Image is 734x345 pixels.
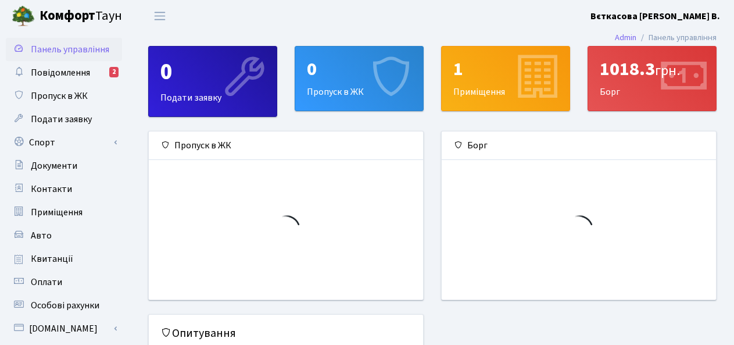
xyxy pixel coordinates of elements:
img: logo.png [12,5,35,28]
a: Особові рахунки [6,294,122,317]
a: Повідомлення2 [6,61,122,84]
a: Пропуск в ЖК [6,84,122,108]
span: Повідомлення [31,66,90,79]
a: Контакти [6,177,122,201]
span: Подати заявку [31,113,92,126]
b: Комфорт [40,6,95,25]
div: Пропуск в ЖК [149,131,423,160]
span: Авто [31,229,52,242]
a: Панель управління [6,38,122,61]
div: Борг [588,47,716,111]
a: Квитанції [6,247,122,271]
span: Документи [31,159,77,172]
div: Борг [442,131,716,160]
a: 1Приміщення [441,46,570,111]
span: Панель управління [31,43,109,56]
button: Переключити навігацію [145,6,174,26]
div: 0 [160,58,265,86]
nav: breadcrumb [597,26,734,50]
div: Пропуск в ЖК [295,47,423,111]
a: Вєткасова [PERSON_NAME] В. [590,9,720,23]
a: Авто [6,224,122,247]
a: Приміщення [6,201,122,224]
div: Подати заявку [149,47,277,116]
h5: Опитування [160,326,411,340]
a: Спорт [6,131,122,154]
span: грн. [655,61,680,81]
a: 0Пропуск в ЖК [295,46,424,111]
span: Квитанції [31,252,73,265]
a: Документи [6,154,122,177]
div: 1018.3 [600,58,704,80]
div: 0 [307,58,411,80]
a: Подати заявку [6,108,122,131]
a: [DOMAIN_NAME] [6,317,122,340]
span: Пропуск в ЖК [31,90,88,102]
span: Контакти [31,183,72,195]
div: 2 [109,67,119,77]
a: Оплати [6,271,122,294]
span: Таун [40,6,122,26]
span: Оплати [31,276,62,289]
b: Вєткасова [PERSON_NAME] В. [590,10,720,23]
div: 1 [453,58,558,80]
a: Admin [615,31,636,44]
a: 0Подати заявку [148,46,277,117]
li: Панель управління [636,31,717,44]
span: Особові рахунки [31,299,99,312]
div: Приміщення [442,47,570,111]
span: Приміщення [31,206,83,219]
